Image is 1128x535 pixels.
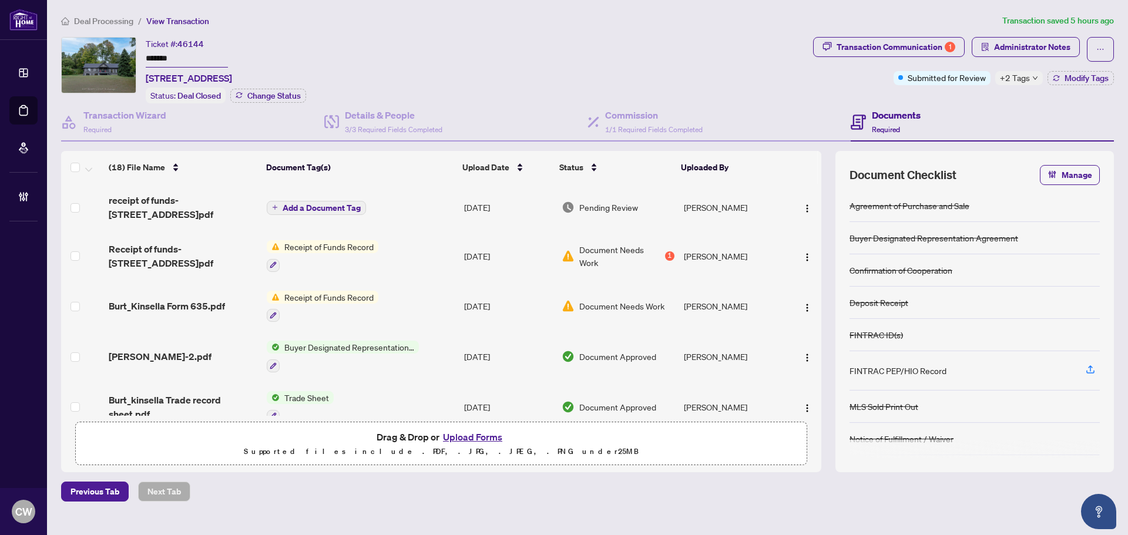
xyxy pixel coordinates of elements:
span: Manage [1062,166,1092,184]
img: Document Status [562,300,575,312]
img: logo [9,9,38,31]
span: down [1032,75,1038,81]
span: Pending Review [579,201,638,214]
span: Upload Date [462,161,509,174]
button: Open asap [1081,494,1116,529]
div: Confirmation of Cooperation [850,264,952,277]
span: Burt_kinsella Trade record sheet.pdf [109,393,257,421]
th: Uploaded By [676,151,783,184]
div: Notice of Fulfillment / Waiver [850,432,954,445]
button: Transaction Communication1 [813,37,965,57]
img: Logo [803,403,812,413]
p: Supported files include .PDF, .JPG, .JPEG, .PNG under 25 MB [83,445,800,459]
img: Logo [803,303,812,312]
div: Status: [146,88,226,103]
span: Document Needs Work [579,300,664,312]
span: [STREET_ADDRESS] [146,71,232,85]
span: Add a Document Tag [283,204,361,212]
span: Administrator Notes [994,38,1070,56]
button: Status IconTrade Sheet [267,391,334,423]
span: Burt_Kinsella Form 635.pdf [109,299,225,313]
span: receipt of funds-[STREET_ADDRESS]pdf [109,193,257,221]
td: [PERSON_NAME] [679,382,787,432]
button: Previous Tab [61,482,129,502]
td: [PERSON_NAME] [679,231,787,281]
span: Document Checklist [850,167,956,183]
button: Manage [1040,165,1100,185]
td: [DATE] [459,331,557,382]
th: Document Tag(s) [261,151,458,184]
th: Upload Date [458,151,555,184]
span: View Transaction [146,16,209,26]
span: 1/1 Required Fields Completed [605,125,703,134]
div: Agreement of Purchase and Sale [850,199,969,212]
button: Logo [798,398,817,416]
div: MLS Sold Print Out [850,400,918,413]
span: solution [981,43,989,51]
td: [PERSON_NAME] [679,331,787,382]
span: home [61,17,69,25]
button: Change Status [230,89,306,103]
span: Modify Tags [1065,74,1109,82]
button: Status IconReceipt of Funds Record [267,291,378,322]
li: / [138,14,142,28]
button: Logo [798,247,817,265]
span: ellipsis [1096,45,1104,53]
img: Document Status [562,250,575,263]
td: [DATE] [459,184,557,231]
span: Document Approved [579,401,656,413]
td: [DATE] [459,281,557,332]
h4: Documents [872,108,921,122]
span: Deal Closed [177,90,221,101]
img: Document Status [562,201,575,214]
h4: Details & People [345,108,442,122]
img: Document Status [562,401,575,413]
button: Status IconReceipt of Funds Record [267,240,378,272]
img: Logo [803,353,812,362]
span: Buyer Designated Representation Agreement [280,341,419,354]
div: Ticket #: [146,37,204,51]
div: Deposit Receipt [850,296,908,309]
h4: Commission [605,108,703,122]
img: Logo [803,253,812,262]
span: +2 Tags [1000,71,1030,85]
span: Receipt of Funds Record [280,291,378,304]
img: IMG-X9363984_1.jpg [62,38,136,93]
td: [DATE] [459,382,557,432]
span: Drag & Drop orUpload FormsSupported files include .PDF, .JPG, .JPEG, .PNG under25MB [76,422,807,466]
th: Status [555,151,676,184]
div: 1 [945,42,955,52]
th: (18) File Name [104,151,261,184]
span: plus [272,204,278,210]
button: Next Tab [138,482,190,502]
span: Drag & Drop or [377,429,506,445]
td: [PERSON_NAME] [679,281,787,332]
span: Required [83,125,112,134]
span: Deal Processing [74,16,133,26]
img: Status Icon [267,391,280,404]
span: Receipt of funds-[STREET_ADDRESS]pdf [109,242,257,270]
span: Required [872,125,900,134]
span: Receipt of Funds Record [280,240,378,253]
button: Logo [798,347,817,366]
span: Trade Sheet [280,391,334,404]
span: 3/3 Required Fields Completed [345,125,442,134]
div: Buyer Designated Representation Agreement [850,231,1018,244]
span: Submitted for Review [908,71,986,84]
div: 1 [665,251,674,261]
span: 46144 [177,39,204,49]
span: [PERSON_NAME]-2.pdf [109,349,211,364]
button: Administrator Notes [972,37,1080,57]
span: Document Needs Work [579,243,663,269]
span: Document Approved [579,350,656,363]
article: Transaction saved 5 hours ago [1002,14,1114,28]
button: Add a Document Tag [267,200,366,215]
span: Status [559,161,583,174]
td: [DATE] [459,231,557,281]
span: Change Status [247,92,301,100]
div: FINTRAC PEP/HIO Record [850,364,946,377]
span: (18) File Name [109,161,165,174]
div: Transaction Communication [837,38,955,56]
img: Status Icon [267,240,280,253]
img: Status Icon [267,291,280,304]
